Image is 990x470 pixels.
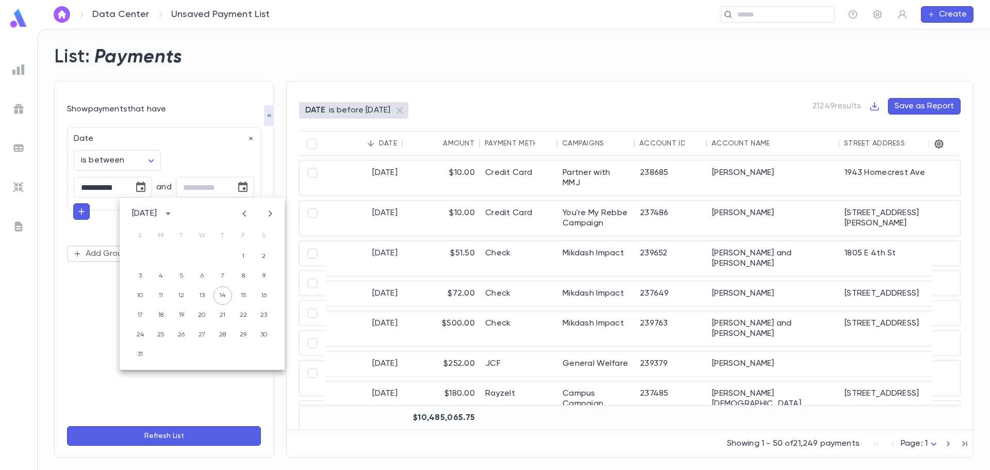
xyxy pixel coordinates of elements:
button: Create [921,6,973,23]
img: campaigns_grey.99e729a5f7ee94e3726e6486bddda8f1.svg [12,103,25,115]
div: JCF [480,351,557,376]
div: [PERSON_NAME] [707,351,839,376]
div: Campaigns [562,139,604,148]
span: Saturday [255,225,273,246]
div: [STREET_ADDRESS] [839,311,939,346]
button: 13 [193,286,211,305]
div: Mikdash Impact [557,241,635,276]
button: Choose date [233,177,253,198]
div: Mikdash Impact [557,311,635,346]
span: Tuesday [172,225,191,246]
div: Street Address [844,139,905,148]
div: [DATE] [325,381,403,416]
div: 237649 [635,281,707,306]
div: Check [480,241,557,276]
button: 10 [131,286,150,305]
div: 237486 [635,201,707,236]
div: [DATE] [132,208,157,219]
div: Date [68,127,254,144]
p: Showing 1 - 50 of 21,249 payments [727,439,860,449]
button: 12 [172,286,191,305]
button: 27 [193,326,211,344]
div: Check [480,281,557,306]
button: Sort [685,135,701,152]
div: [PERSON_NAME] and [PERSON_NAME] [707,311,839,346]
div: 1805 E 4th St [839,241,939,276]
button: 2 [255,247,273,266]
div: [STREET_ADDRESS] [839,381,939,416]
div: Check [480,311,557,346]
div: Credit Card [480,160,557,196]
button: 14 [213,286,232,305]
div: [PERSON_NAME] [707,281,839,306]
p: is before [DATE] [329,105,391,116]
button: 24 [131,326,150,344]
button: Refresh List [67,426,261,446]
button: 1 [234,247,253,266]
div: [DATE] [325,160,403,196]
div: $252.00 [403,351,480,376]
button: 20 [193,306,211,325]
div: 239652 [635,241,707,276]
div: 239379 [635,351,707,376]
button: 16 [255,286,273,305]
div: 237485 [635,381,707,416]
button: Choose date, selected date is Apr 1, 2025 [130,177,151,198]
span: Thursday [213,225,232,246]
div: is between [74,151,161,171]
button: 29 [234,326,253,344]
button: 21 [213,306,232,325]
h2: Payments [94,46,183,69]
span: Wednesday [193,225,211,246]
button: 7 [213,267,232,285]
img: batches_grey.339ca447c9d9533ef1741baa751efc33.svg [12,142,25,154]
div: DATEis before [DATE] [299,102,408,119]
div: Amount [443,139,474,148]
div: $500.00 [403,311,480,346]
button: Sort [905,135,921,152]
p: DATE [305,105,326,116]
button: 26 [172,326,191,344]
div: RayzeIt [480,381,557,416]
div: Campus Campaign [557,381,635,416]
div: [PERSON_NAME] and [PERSON_NAME] [707,241,839,276]
img: logo [8,8,29,28]
div: $180.00 [403,381,480,416]
button: calendar view is open, switch to year view [160,205,176,222]
div: [DATE] [325,201,403,236]
div: Partner with MMJ [557,160,635,196]
div: $10,485,065.75 [403,406,480,430]
span: is between [81,156,125,165]
button: 5 [172,267,191,285]
button: 25 [152,326,170,344]
button: 19 [172,306,191,325]
div: Mikdash Impact [557,281,635,306]
button: Sort [770,135,786,152]
img: home_white.a664292cf8c1dea59945f0da9f25487c.svg [56,10,68,19]
button: 9 [255,267,273,285]
span: Monday [152,225,170,246]
button: Sort [426,135,443,152]
div: $10.00 [403,201,480,236]
div: Credit Card [480,201,557,236]
h2: List: [54,46,90,69]
div: [DATE] [325,351,403,376]
div: Account Name [712,139,770,148]
div: Account ID [639,139,686,148]
img: imports_grey.530a8a0e642e233f2baf0ef88e8c9fcb.svg [12,181,25,193]
div: Payment Method [485,139,550,148]
div: [DATE] [325,281,403,306]
div: $51.50 [403,241,480,276]
div: [PERSON_NAME][DEMOGRAPHIC_DATA] [707,381,839,416]
button: 15 [234,286,253,305]
div: $10.00 [403,160,480,196]
div: 238685 [635,160,707,196]
button: 17 [131,306,150,325]
button: 8 [234,267,253,285]
div: 239763 [635,311,707,346]
span: Sunday [131,225,150,246]
div: $72.00 [403,281,480,306]
button: Sort [362,135,379,152]
span: Friday [234,225,253,246]
p: Unsaved Payment List [171,9,270,20]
